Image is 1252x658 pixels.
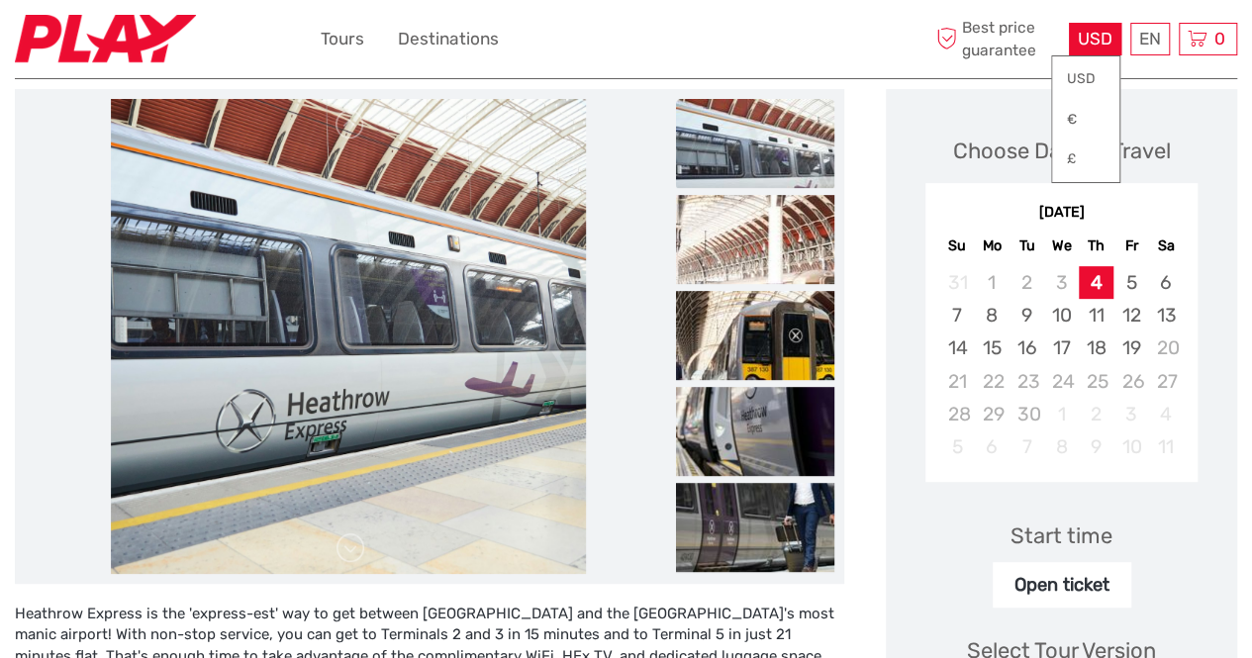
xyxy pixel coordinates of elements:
[975,398,1010,430] div: Not available Monday, September 29th, 2025
[1113,331,1148,364] div: Choose Friday, September 19th, 2025
[975,430,1010,463] div: Not available Monday, October 6th, 2025
[1044,266,1079,299] div: Not available Wednesday, September 3rd, 2025
[1079,430,1113,463] div: Not available Thursday, October 9th, 2025
[975,299,1010,331] div: Choose Monday, September 8th, 2025
[939,398,974,430] div: Not available Sunday, September 28th, 2025
[1052,61,1119,97] a: USD
[1010,331,1044,364] div: Choose Tuesday, September 16th, 2025
[1010,266,1044,299] div: Not available Tuesday, September 2nd, 2025
[1079,398,1113,430] div: Not available Thursday, October 2nd, 2025
[1211,29,1228,48] span: 0
[1052,102,1119,138] a: €
[939,266,974,299] div: Not available Sunday, August 31st, 2025
[1010,233,1044,259] div: Tu
[1113,365,1148,398] div: Not available Friday, September 26th, 2025
[1044,299,1079,331] div: Choose Wednesday, September 10th, 2025
[931,17,1064,60] span: Best price guarantee
[676,387,834,476] img: 33b793dbac304069b2a828669c5c3c45_slider_thumbnail.jpg
[1079,266,1113,299] div: Choose Thursday, September 4th, 2025
[1113,299,1148,331] div: Choose Friday, September 12th, 2025
[1079,331,1113,364] div: Choose Thursday, September 18th, 2025
[1010,299,1044,331] div: Choose Tuesday, September 9th, 2025
[1011,520,1112,551] div: Start time
[939,331,974,364] div: Choose Sunday, September 14th, 2025
[1148,233,1183,259] div: Sa
[15,15,196,63] img: 2467-7e1744d7-2434-4362-8842-68c566c31c52_logo_small.jpg
[28,35,224,50] p: We're away right now. Please check back later!
[1010,398,1044,430] div: Not available Tuesday, September 30th, 2025
[993,562,1131,608] div: Open ticket
[1052,141,1119,177] a: £
[1113,266,1148,299] div: Choose Friday, September 5th, 2025
[939,365,974,398] div: Not available Sunday, September 21st, 2025
[1148,365,1183,398] div: Not available Saturday, September 27th, 2025
[1044,331,1079,364] div: Choose Wednesday, September 17th, 2025
[939,430,974,463] div: Not available Sunday, October 5th, 2025
[1010,365,1044,398] div: Not available Tuesday, September 23rd, 2025
[676,99,834,188] img: 065986c1bd7e43b49685bcf7b0512102_slider_thumbnail.jpg
[321,25,364,53] a: Tours
[1010,430,1044,463] div: Not available Tuesday, October 7th, 2025
[975,365,1010,398] div: Not available Monday, September 22nd, 2025
[1148,266,1183,299] div: Choose Saturday, September 6th, 2025
[398,25,499,53] a: Destinations
[1130,23,1170,55] div: EN
[676,195,834,284] img: 71d3e042b7b4435ca64bd1355e2710cb_slider_thumbnail.jpg
[228,31,251,54] button: Open LiveChat chat widget
[1148,398,1183,430] div: Not available Saturday, October 4th, 2025
[953,136,1171,166] div: Choose Date of Travel
[1044,365,1079,398] div: Not available Wednesday, September 24th, 2025
[1113,430,1148,463] div: Not available Friday, October 10th, 2025
[1113,398,1148,430] div: Not available Friday, October 3rd, 2025
[1148,331,1183,364] div: Not available Saturday, September 20th, 2025
[939,233,974,259] div: Su
[925,203,1198,224] div: [DATE]
[1078,29,1112,48] span: USD
[1079,365,1113,398] div: Not available Thursday, September 25th, 2025
[1044,233,1079,259] div: We
[975,266,1010,299] div: Not available Monday, September 1st, 2025
[111,99,586,574] img: 065986c1bd7e43b49685bcf7b0512102_main_slider.jpg
[1079,233,1113,259] div: Th
[1148,299,1183,331] div: Choose Saturday, September 13th, 2025
[931,266,1191,463] div: month 2025-09
[1044,430,1079,463] div: Not available Wednesday, October 8th, 2025
[975,233,1010,259] div: Mo
[676,483,834,572] img: 0bec497761bb4098b8feebc0b86a36eb_slider_thumbnail.jpg
[939,299,974,331] div: Choose Sunday, September 7th, 2025
[1044,398,1079,430] div: Not available Wednesday, October 1st, 2025
[1113,233,1148,259] div: Fr
[1079,299,1113,331] div: Choose Thursday, September 11th, 2025
[1148,430,1183,463] div: Not available Saturday, October 11th, 2025
[975,331,1010,364] div: Choose Monday, September 15th, 2025
[676,291,834,380] img: ed3ab22420de4aaa8ff330a10da4e947_slider_thumbnail.jpg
